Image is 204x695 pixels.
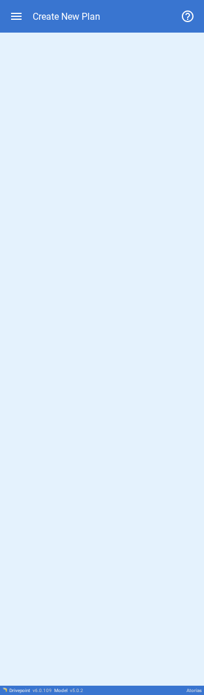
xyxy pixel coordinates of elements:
[70,688,83,693] span: v 5.0.2
[33,688,52,693] span: v 6.0.109
[33,11,100,22] div: Create New Plan
[54,688,83,693] div: Model
[2,687,7,692] img: Drivepoint
[9,688,52,693] div: Drivepoint
[187,688,202,693] div: Atorias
